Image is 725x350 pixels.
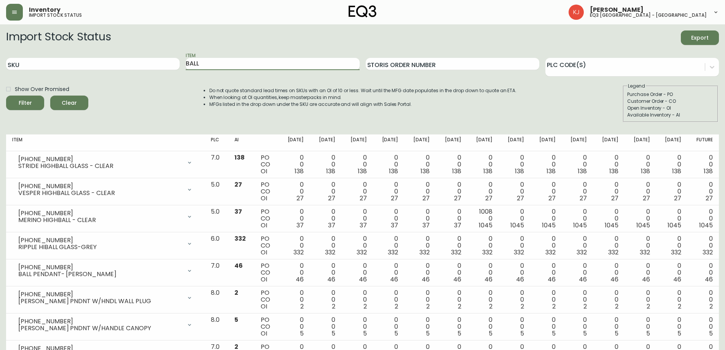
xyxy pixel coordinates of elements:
div: MERINO HIGHBALL - CLEAR [18,217,182,224]
h5: import stock status [29,13,82,18]
span: 5 [520,329,524,338]
span: 5 [709,329,713,338]
span: 332 [545,248,556,257]
div: 0 0 [316,262,335,283]
span: 46 [359,275,367,284]
span: 332 [419,248,430,257]
span: 2 [709,302,713,311]
th: [DATE] [593,134,625,151]
div: 0 0 [473,289,493,310]
div: 0 0 [693,181,713,202]
div: 0 0 [285,262,304,283]
span: 5 [489,329,492,338]
span: 5 [394,329,398,338]
span: 2 [426,302,430,311]
span: 46 [705,275,713,284]
div: 0 0 [285,316,304,337]
span: 37 [360,221,367,230]
div: [PHONE_NUMBER][PERSON_NAME] PNDNT W/HANDLE CANOPY [12,316,199,333]
span: 27 [360,194,367,203]
span: 37 [328,221,335,230]
span: 138 [421,167,430,176]
div: 0 0 [536,208,556,229]
div: Open Inventory - OI [627,105,714,112]
span: 46 [548,275,556,284]
div: 0 0 [662,235,682,256]
span: 5 [234,315,238,324]
span: 27 [643,194,650,203]
span: 27 [454,194,461,203]
span: 332 [514,248,524,257]
div: 0 0 [505,289,524,310]
div: 0 0 [316,235,335,256]
div: [PHONE_NUMBER] [18,291,182,298]
span: 46 [516,275,524,284]
div: 0 0 [379,289,398,310]
span: [PERSON_NAME] [590,7,644,13]
div: 0 0 [410,154,430,175]
div: [PHONE_NUMBER]VESPER HIGHBALL GLASS - CLEAR [12,181,199,198]
div: 0 0 [662,208,682,229]
div: 0 0 [285,208,304,229]
span: 5 [677,329,681,338]
span: 138 [326,167,335,176]
span: 1045 [636,221,650,230]
span: 27 [234,180,242,189]
span: 332 [234,234,246,243]
div: 0 0 [536,154,556,175]
span: 138 [704,167,713,176]
div: [PERSON_NAME] PNDNT W/HANDLE CANOPY [18,325,182,332]
th: [DATE] [467,134,499,151]
div: [PHONE_NUMBER][PERSON_NAME] PNDNT W/HNDL WALL PLUG [12,289,199,306]
span: 46 [327,275,335,284]
div: 0 0 [285,235,304,256]
span: 46 [484,275,492,284]
div: 0 0 [285,289,304,310]
span: 1045 [479,221,492,230]
span: 2 [552,302,556,311]
div: 0 0 [442,235,461,256]
div: 0 0 [505,316,524,337]
span: 138 [234,153,245,162]
span: 138 [547,167,556,176]
span: OI [261,275,267,284]
th: [DATE] [625,134,656,151]
span: 138 [578,167,587,176]
button: Filter [6,96,44,110]
td: 7.0 [205,151,228,178]
span: OI [261,302,267,311]
div: 0 0 [379,181,398,202]
div: 0 0 [631,181,650,202]
div: 0 0 [631,262,650,283]
button: Clear [50,96,88,110]
th: Future [687,134,719,151]
div: 0 0 [536,181,556,202]
div: 0 0 [347,316,367,337]
div: [PHONE_NUMBER] [18,183,182,190]
div: [PHONE_NUMBER] [18,264,182,271]
div: [PHONE_NUMBER]BALL PENDANT- [PERSON_NAME] [12,262,199,279]
div: 0 0 [599,154,618,175]
span: Inventory [29,7,61,13]
div: [PHONE_NUMBER]MERINO HIGHBALL - CLEAR [12,208,199,225]
div: [PHONE_NUMBER] [18,318,182,325]
div: 0 0 [379,316,398,337]
span: 27 [548,194,556,203]
div: VESPER HIGHBALL GLASS - CLEAR [18,190,182,197]
span: 46 [610,275,618,284]
div: 0 0 [536,316,556,337]
span: Show Over Promised [15,85,69,93]
th: [DATE] [404,134,436,151]
div: 0 0 [631,235,650,256]
span: 2 [395,302,398,311]
div: 0 0 [693,316,713,337]
span: 2 [300,302,304,311]
td: 5.0 [205,178,228,205]
div: 0 0 [693,208,713,229]
div: 0 0 [347,208,367,229]
span: OI [261,329,267,338]
span: 2 [363,302,367,311]
div: 0 0 [473,262,493,283]
span: 1045 [668,221,681,230]
div: PO CO [261,289,272,310]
